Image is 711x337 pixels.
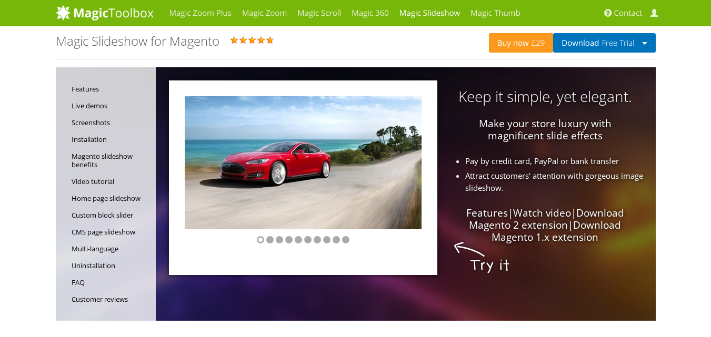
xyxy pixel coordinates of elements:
[185,96,422,229] img: Magic Slideshow for Magento
[469,206,624,232] a: Download Magento 2 extension
[529,39,545,47] span: £29
[489,33,554,53] a: Buy now£29
[72,190,151,207] a: Home page slideshow
[72,240,151,257] a: Multi-language
[72,274,151,291] a: FAQ
[156,207,635,243] p: | | |
[72,148,151,173] a: Magento slideshow benefits
[599,39,634,47] span: Free Trial
[72,114,151,131] a: Screenshots
[492,218,621,244] a: Download Magento 1.x extension
[72,207,151,223] a: Custom block slider
[156,118,635,142] p: Make your store luxury with magnificent slide effects
[553,33,655,53] button: DownloadFree Trial
[614,8,643,18] span: Contact
[72,257,151,274] a: Uninstallation
[156,88,635,105] h3: Keep it simple, yet elegant.
[56,34,489,51] div: Rating: 5.0 ( )
[72,173,151,190] a: Video tutorial
[72,291,151,308] a: Customer reviews
[513,206,571,220] a: Watch video
[466,206,508,220] a: Features
[72,80,151,97] a: Features
[72,97,151,114] a: Live demos
[72,131,151,148] a: Installation
[56,34,219,48] h1: Magic Slideshow for Magento
[72,223,151,240] a: CMS page slideshow
[56,5,154,21] img: MagicToolbox.com - Image tools for your website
